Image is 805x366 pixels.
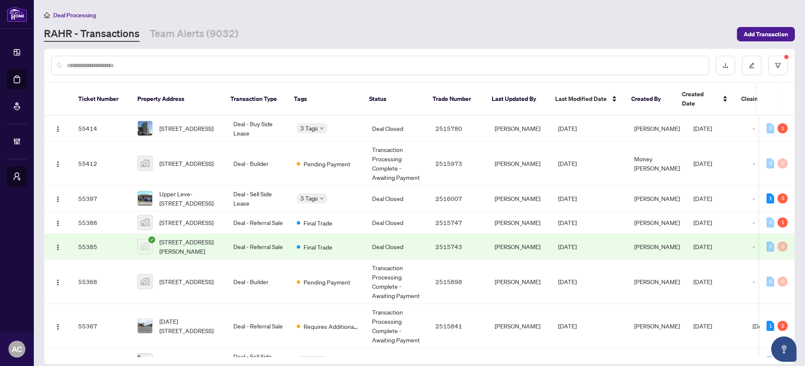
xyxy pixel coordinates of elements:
button: Logo [51,157,65,170]
img: Logo [55,161,61,168]
td: 55385 [71,234,131,260]
td: 55368 [71,260,131,304]
span: [PERSON_NAME] [634,195,680,202]
button: Open asap [771,336,797,362]
th: Closing Date [734,83,794,116]
th: Trade Number [426,83,485,116]
img: thumbnail-img [138,274,152,289]
img: thumbnail-img [138,239,152,254]
div: 0 [767,277,774,287]
span: Upper Leve-[STREET_ADDRESS] [159,189,220,208]
td: 55414 [71,116,131,141]
td: [PERSON_NAME] [488,211,551,234]
span: [DATE] [558,322,577,330]
button: Logo [51,319,65,333]
a: Team Alerts (9032) [150,27,238,42]
span: AC [12,343,22,355]
td: Deal - Referral Sale [227,304,290,348]
button: download [716,56,735,75]
div: 0 [767,217,774,228]
span: [STREET_ADDRESS] [159,277,214,286]
div: 0 [778,241,788,252]
div: 0 [767,158,774,168]
span: Requires Additional Docs [304,322,359,331]
td: Deal Closed [365,116,429,141]
img: thumbnail-img [138,191,152,206]
span: [DATE] [558,195,577,202]
th: Created Date [675,83,734,116]
span: [DATE] [693,195,712,202]
span: down [320,126,324,130]
button: Logo [51,240,65,253]
td: - [746,116,805,141]
td: Deal - Builder [227,141,290,186]
div: 1 [778,123,788,133]
td: [PERSON_NAME] [488,186,551,211]
span: [DATE] [693,219,712,226]
td: 2515898 [429,260,488,304]
td: Transaction Processing Complete - Awaiting Payment [365,141,429,186]
span: user-switch [13,172,21,181]
span: [STREET_ADDRESS][PERSON_NAME] [159,237,220,256]
span: [DATE] [693,278,712,285]
span: [PERSON_NAME] [634,322,680,330]
span: Deal Processing [53,11,96,19]
span: [PERSON_NAME] [634,278,680,285]
th: Ticket Number [71,83,131,116]
td: Deal Closed [365,211,429,234]
td: [DATE] [746,304,805,348]
img: Logo [55,126,61,133]
td: 2515747 [429,211,488,234]
span: [STREET_ADDRESS] [159,356,214,366]
button: edit [742,56,761,75]
span: [DATE] [558,243,577,250]
span: [DATE] [693,160,712,167]
td: 2515973 [429,141,488,186]
a: RAHR - Transactions [44,27,140,42]
div: 2 [778,321,788,331]
div: 0 [778,158,788,168]
img: thumbnail-img [138,319,152,333]
img: logo [7,6,27,22]
button: Add Transaction [737,27,795,41]
span: [PERSON_NAME] [634,219,680,226]
div: 0 [778,277,788,287]
span: filter [775,62,781,68]
td: [PERSON_NAME] [488,304,551,348]
span: [DATE] [558,278,577,285]
td: Deal Closed [365,234,429,260]
div: 1 [767,193,774,203]
img: thumbnail-img [138,121,152,136]
img: Logo [55,279,61,286]
span: [DATE] [558,219,577,226]
img: Logo [55,220,61,227]
div: 1 [767,321,774,331]
td: - [746,211,805,234]
span: [PERSON_NAME] [634,125,680,132]
td: Deal - Referral Sale [227,211,290,234]
td: 55412 [71,141,131,186]
td: 55388 [71,211,131,234]
span: [STREET_ADDRESS] [159,218,214,227]
span: Pending Payment [304,277,350,287]
span: [DATE][STREET_ADDRESS] [159,317,220,335]
img: Logo [55,196,61,203]
td: - [746,260,805,304]
td: Deal Closed [365,186,429,211]
button: Logo [51,216,65,229]
img: Logo [55,323,61,330]
span: [DATE] [558,160,577,167]
td: - [746,234,805,260]
td: Transaction Processing Complete - Awaiting Payment [365,304,429,348]
td: [PERSON_NAME] [488,260,551,304]
span: down [320,196,324,201]
td: - [746,141,805,186]
span: 4 Tags [300,356,318,366]
div: 3 [778,193,788,203]
span: Money [PERSON_NAME] [634,155,680,172]
td: Transaction Processing Complete - Awaiting Payment [365,260,429,304]
span: check-circle [148,236,155,243]
img: thumbnail-img [138,156,152,171]
span: Add Transaction [744,27,788,41]
th: Status [362,83,426,116]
